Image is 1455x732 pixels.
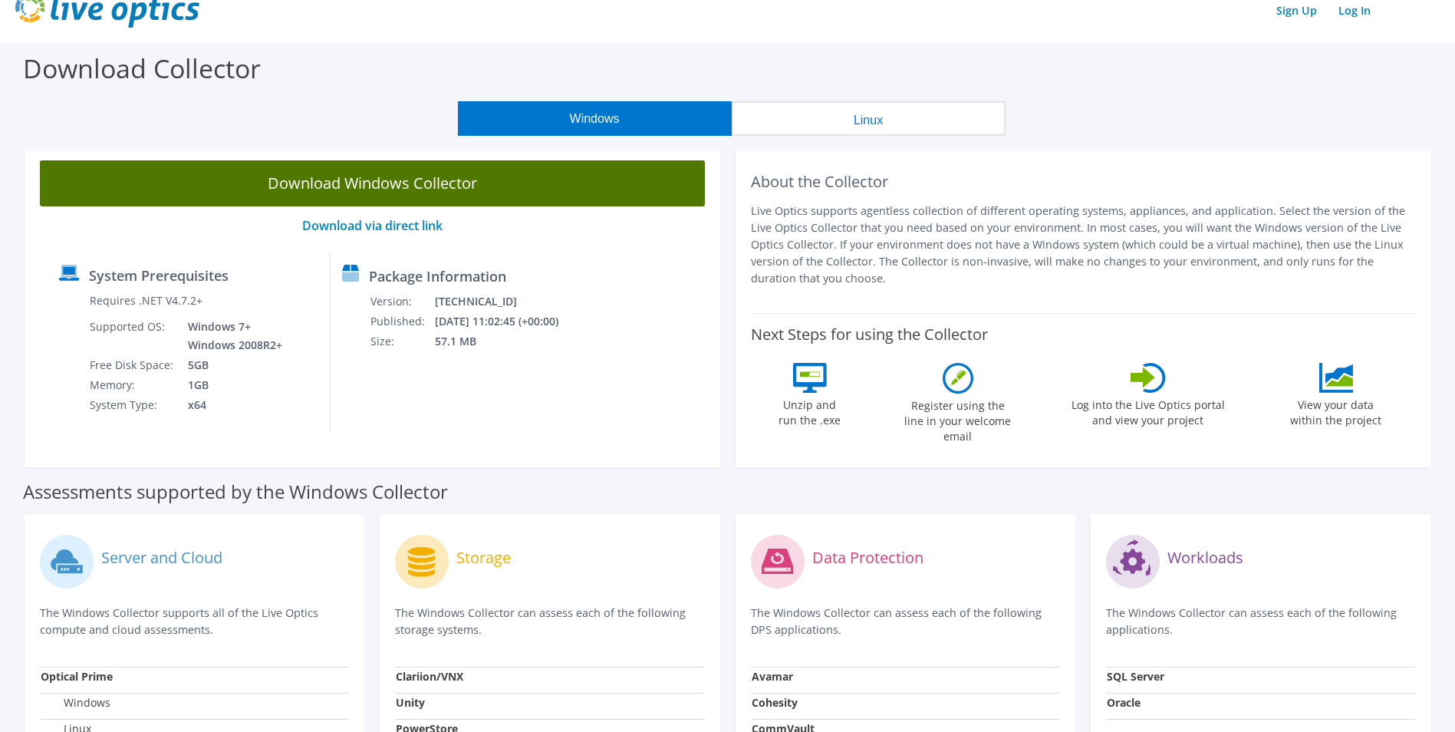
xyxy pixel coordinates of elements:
strong: Optical Prime [41,669,113,684]
td: Published: [370,312,434,331]
strong: SQL Server [1107,669,1164,684]
td: [DATE] 11:02:45 (+00:00) [434,312,578,331]
label: Requires .NET V4.7.2+ [90,293,202,308]
label: Assessments supported by the Windows Collector [23,484,448,500]
label: View your data within the project [1281,393,1391,428]
label: Workloads [1167,550,1243,565]
a: Download Windows Collector [40,160,705,206]
a: Download via direct link [302,217,443,234]
strong: Avamar [752,669,793,684]
strong: Clariion/VNX [396,669,463,684]
label: Unzip and run the .exe [775,393,845,428]
p: The Windows Collector can assess each of the following storage systems. [395,605,704,638]
td: Version: [370,292,434,312]
td: Supported OS: [89,317,176,355]
label: Data Protection [812,550,923,565]
strong: Oracle [1107,695,1141,710]
td: Free Disk Space: [89,355,176,375]
td: Windows 7+ Windows 2008R2+ [176,317,285,355]
label: Storage [456,550,511,565]
td: Memory: [89,375,176,395]
p: The Windows Collector can assess each of the following DPS applications. [751,605,1060,638]
label: Log into the Live Optics portal and view your project [1071,393,1226,428]
h2: About the Collector [751,173,1416,191]
p: Live Optics supports agentless collection of different operating systems, appliances, and applica... [751,203,1416,287]
td: 57.1 MB [434,331,578,351]
td: [TECHNICAL_ID] [434,292,578,312]
label: Download Collector [23,51,261,86]
label: Next Steps for using the Collector [751,325,988,344]
p: The Windows Collector supports all of the Live Optics compute and cloud assessments. [40,605,349,638]
td: Size: [370,331,434,351]
label: Windows [41,695,110,711]
td: x64 [176,395,285,415]
button: Windows [458,101,732,136]
td: 5GB [176,355,285,375]
label: Register using the line in your welcome email [900,394,1016,444]
label: Package Information [369,269,506,284]
button: Linux [732,101,1006,136]
strong: Cohesity [752,695,798,710]
td: 1GB [176,375,285,395]
p: The Windows Collector can assess each of the following applications. [1106,605,1415,638]
strong: Unity [396,695,425,710]
label: Server and Cloud [101,550,222,565]
label: System Prerequisites [89,268,229,283]
td: System Type: [89,395,176,415]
